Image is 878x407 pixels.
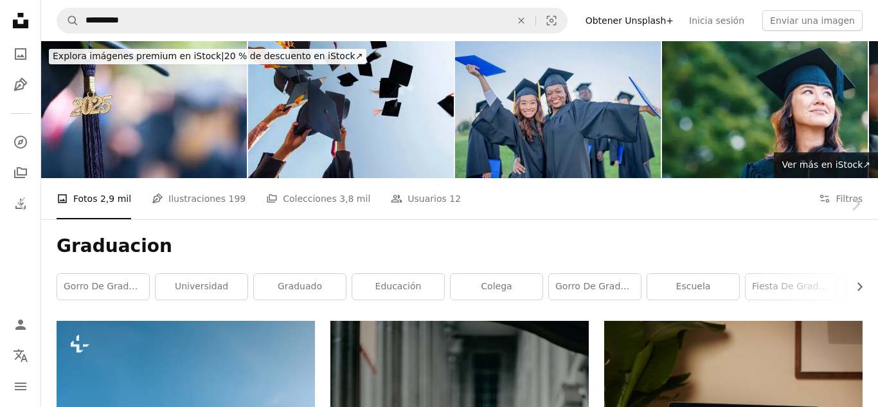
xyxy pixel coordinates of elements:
span: 12 [449,192,461,206]
button: Enviar una imagen [762,10,863,31]
a: Usuarios 12 [391,178,461,219]
a: colega [451,274,542,300]
img: University Graduates [455,41,661,178]
span: Explora imágenes premium en iStock | [53,51,224,61]
a: Explora imágenes premium en iStock|20 % de descuento en iStock↗ [41,41,374,72]
button: Filtros [819,178,863,219]
a: graduado [254,274,346,300]
h1: Graduacion [57,235,863,258]
button: desplazar lista a la derecha [848,274,863,300]
a: Colecciones 3,8 mil [266,178,370,219]
a: Fotos [8,41,33,67]
button: Idioma [8,343,33,368]
img: Ceremonia de graduación de la clase de 2025 Borla negra [41,41,247,178]
span: Ver más en iStock ↗ [782,159,870,170]
a: educación [352,274,444,300]
a: Gorro de graduación [549,274,641,300]
a: Ilustraciones 199 [152,178,246,219]
button: Borrar [507,8,535,33]
img: Estudiante universitaria, mujer y al aire libre para la graduación con memoria, sonrisa o pensami... [662,41,868,178]
a: Obtener Unsplash+ [578,10,681,31]
a: Ilustraciones [8,72,33,98]
span: 3,8 mil [339,192,370,206]
a: Inicia sesión [681,10,752,31]
div: 20 % de descuento en iStock ↗ [49,49,366,64]
form: Encuentra imágenes en todo el sitio [57,8,568,33]
a: gorro de graduación [57,274,149,300]
button: Buscar en Unsplash [57,8,79,33]
a: Fiesta de graduación [746,274,838,300]
button: Búsqueda visual [536,8,567,33]
a: Explorar [8,129,33,155]
a: Siguiente [833,142,878,266]
a: escuela [647,274,739,300]
span: 199 [228,192,246,206]
a: Ver más en iStock↗ [774,152,878,178]
a: Iniciar sesión / Registrarse [8,312,33,338]
a: Universidad [156,274,247,300]
button: Menú [8,374,33,399]
img: Manos Recortadas De Gente Lanzando Morteros Contra El Cielo Despejado [248,41,454,178]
